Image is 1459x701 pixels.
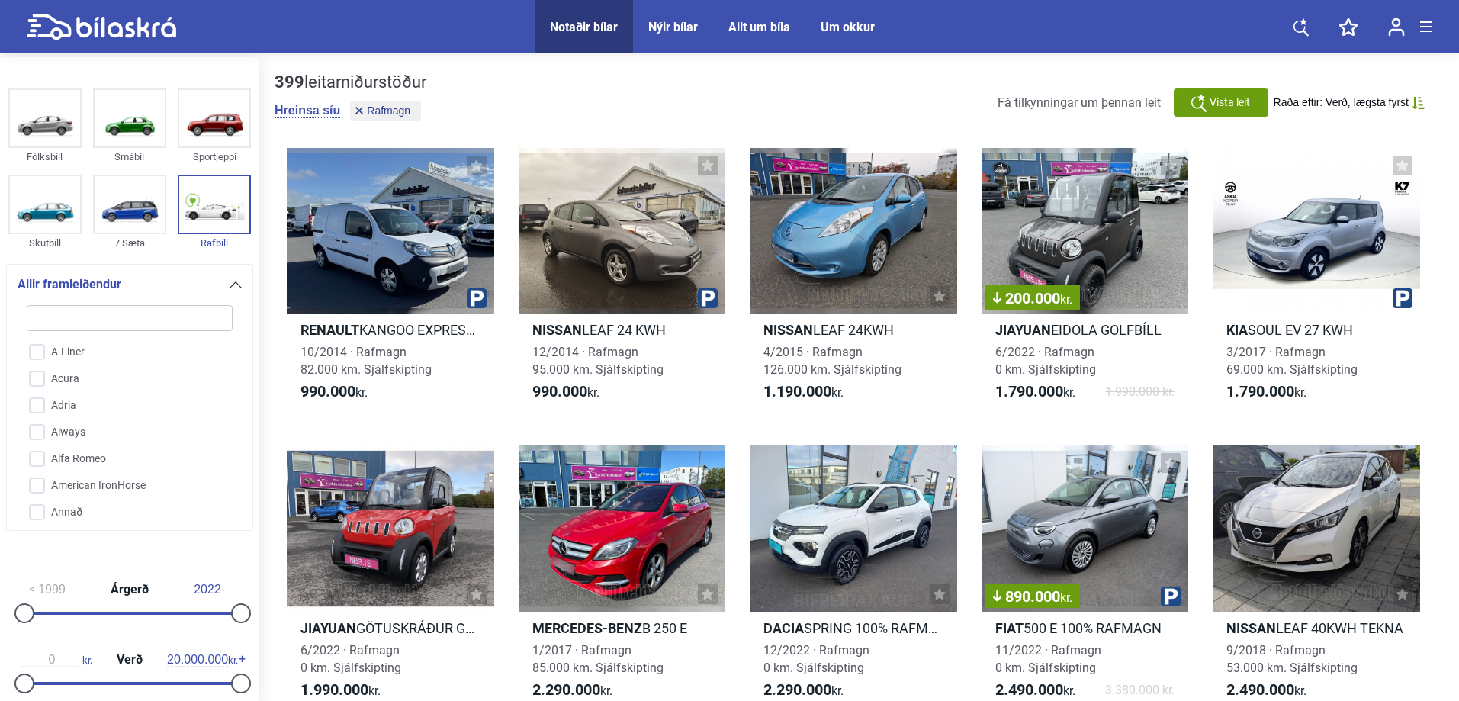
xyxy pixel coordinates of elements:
[519,619,726,637] h2: B 250 E
[467,288,487,308] img: parking.png
[532,681,612,699] span: kr.
[750,321,957,339] h2: LEAF 24KWH
[519,321,726,339] h2: LEAF 24 KWH
[532,322,582,338] b: Nissan
[300,345,432,377] span: 10/2014 · Rafmagn 82.000 km. Sjálfskipting
[995,382,1063,400] b: 1.790.000
[300,681,381,699] span: kr.
[287,321,494,339] h2: KANGOO EXPRESS ZE
[1060,590,1072,605] span: kr.
[763,322,813,338] b: Nissan
[178,148,251,166] div: Sportjeppi
[1213,321,1420,339] h2: SOUL EV 27 KWH
[1226,681,1306,699] span: kr.
[300,620,356,636] b: JIAYUAN
[1226,680,1294,699] b: 2.490.000
[8,234,82,252] div: Skutbíll
[995,383,1075,401] span: kr.
[763,382,831,400] b: 1.190.000
[1274,96,1425,109] button: Raða eftir: Verð, lægsta fyrst
[982,148,1189,415] a: 200.000kr.JIAYUANEIDOLA GOLFBÍLL6/2022 · Rafmagn0 km. Sjálfskipting1.790.000kr.1.990.000 kr.
[287,148,494,415] a: RenaultKANGOO EXPRESS ZE10/2014 · Rafmagn82.000 km. Sjálfskipting990.000kr.
[350,101,421,121] button: Rafmagn
[300,382,355,400] b: 990.000
[998,95,1161,110] span: Fá tilkynningar um þennan leit
[287,619,494,637] h2: GÖTUSKRÁÐUR GOLFBÍLL EIDOLA LZ EV
[993,589,1072,604] span: 890.000
[1213,148,1420,415] a: KiaSOUL EV 27 KWH3/2017 · Rafmagn69.000 km. Sjálfskipting1.790.000kr.
[1226,643,1358,675] span: 9/2018 · Rafmagn 53.000 km. Sjálfskipting
[763,620,804,636] b: Dacia
[763,383,844,401] span: kr.
[532,643,664,675] span: 1/2017 · Rafmagn 85.000 km. Sjálfskipting
[275,72,304,92] b: 399
[995,345,1096,377] span: 6/2022 · Rafmagn 0 km. Sjálfskipting
[1226,382,1294,400] b: 1.790.000
[300,322,359,338] b: Renault
[300,680,368,699] b: 1.990.000
[93,148,166,166] div: Smábíl
[763,680,831,699] b: 2.290.000
[995,680,1063,699] b: 2.490.000
[995,643,1101,675] span: 11/2022 · Rafmagn 0 km. Sjálfskipting
[995,322,1051,338] b: JIAYUAN
[18,274,121,295] span: Allir framleiðendur
[275,103,340,118] button: Hreinsa síu
[550,20,618,34] a: Notaðir bílar
[300,643,401,675] span: 6/2022 · Rafmagn 0 km. Sjálfskipting
[648,20,698,34] a: Nýir bílar
[763,643,869,675] span: 12/2022 · Rafmagn 0 km. Sjálfskipting
[1161,587,1181,606] img: parking.png
[113,654,146,666] span: Verð
[1226,383,1306,401] span: kr.
[8,148,82,166] div: Fólksbíll
[1210,95,1250,111] span: Vista leit
[821,20,875,34] a: Um okkur
[1105,383,1175,401] span: 1.990.000 kr.
[21,653,92,667] span: kr.
[275,72,426,92] div: leitarniðurstöður
[107,584,153,596] span: Árgerð
[750,148,957,415] a: NissanLEAF 24KWH4/2015 · Rafmagn126.000 km. Sjálfskipting1.190.000kr.
[982,321,1189,339] h2: EIDOLA GOLFBÍLL
[728,20,790,34] a: Allt um bíla
[982,619,1189,637] h2: 500 E 100% RAFMAGN
[993,291,1072,306] span: 200.000
[1226,345,1358,377] span: 3/2017 · Rafmagn 69.000 km. Sjálfskipting
[763,681,844,699] span: kr.
[1393,288,1412,308] img: parking.png
[1060,292,1072,307] span: kr.
[1226,620,1276,636] b: Nissan
[532,345,664,377] span: 12/2014 · Rafmagn 95.000 km. Sjálfskipting
[1213,619,1420,637] h2: LEAF 40KWH TEKNA
[532,620,642,636] b: Mercedes-Benz
[519,148,726,415] a: NissanLEAF 24 KWH12/2014 · Rafmagn95.000 km. Sjálfskipting990.000kr.
[995,681,1075,699] span: kr.
[698,288,718,308] img: parking.png
[93,234,166,252] div: 7 Sæta
[750,619,957,637] h2: SPRING 100% RAFMAGN 230 KM DRÆGNI
[178,234,251,252] div: Rafbíll
[532,680,600,699] b: 2.290.000
[1105,681,1175,699] span: 3.380.000 kr.
[995,620,1024,636] b: Fiat
[763,345,901,377] span: 4/2015 · Rafmagn 126.000 km. Sjálfskipting
[300,383,368,401] span: kr.
[367,105,410,116] span: Rafmagn
[167,653,238,667] span: kr.
[532,383,599,401] span: kr.
[1388,18,1405,37] img: user-login.svg
[532,382,587,400] b: 990.000
[1226,322,1248,338] b: Kia
[1274,96,1409,109] span: Raða eftir: Verð, lægsta fyrst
